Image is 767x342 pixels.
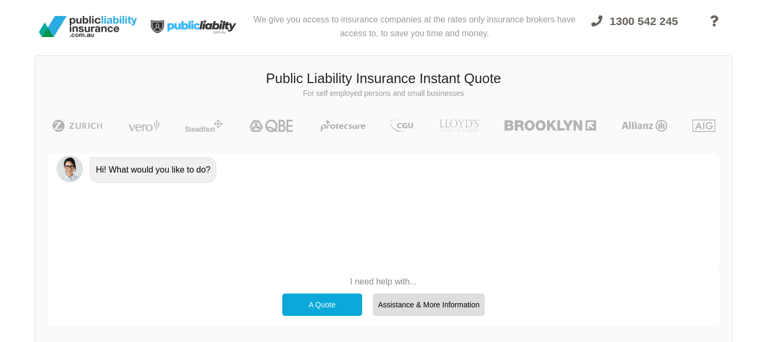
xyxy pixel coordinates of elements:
[181,119,227,132] img: Steadfast | Public Liability Insurance
[56,156,83,182] img: Chatbot | PLI
[90,157,216,183] div: Hi! What would you like to do?
[47,119,108,132] img: Zurich | Public Liability Insurance
[277,276,491,288] p: I need help with...
[500,119,600,132] img: Brooklyn | Public Liability Insurance
[141,4,248,49] img: Public Liability Insurance Light
[43,69,724,88] h3: Public Liability Insurance Instant Quote
[373,294,485,316] div: Assistance & More Information
[386,119,418,132] img: CGU | Public Liability Insurance
[610,15,678,27] span: 1300 542 245
[616,119,673,132] img: Allianz | Public Liability Insurance
[243,119,300,132] img: QBE | Public Liability Insurance
[434,119,485,132] img: LLOYD's | Public Liability Insurance
[582,9,688,49] a: 1300 542 245
[124,119,165,132] img: Vero | Public Liability Insurance
[35,12,141,42] img: Public Liability Insurance
[316,119,370,132] img: Protecsure | Public Liability Insurance
[43,88,724,99] p: For self employed persons and small businesses
[248,4,582,49] div: We give you access to insurance companies at the rates only insurance brokers have access to, to ...
[282,294,362,316] div: A Quote
[688,119,720,132] img: AIG | Public Liability Insurance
